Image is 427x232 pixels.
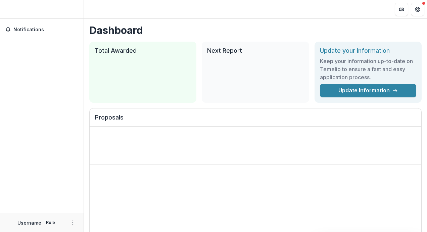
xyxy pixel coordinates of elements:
[89,24,422,36] h1: Dashboard
[395,3,408,16] button: Partners
[95,114,416,127] h2: Proposals
[3,24,81,35] button: Notifications
[95,47,191,54] h2: Total Awarded
[207,47,303,54] h2: Next Report
[320,84,416,97] a: Update Information
[411,3,424,16] button: Get Help
[17,219,41,226] p: Username
[320,57,416,81] h3: Keep your information up-to-date on Temelio to ensure a fast and easy application process.
[13,27,78,33] span: Notifications
[320,47,416,54] h2: Update your information
[69,219,77,227] button: More
[44,220,57,226] p: Role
